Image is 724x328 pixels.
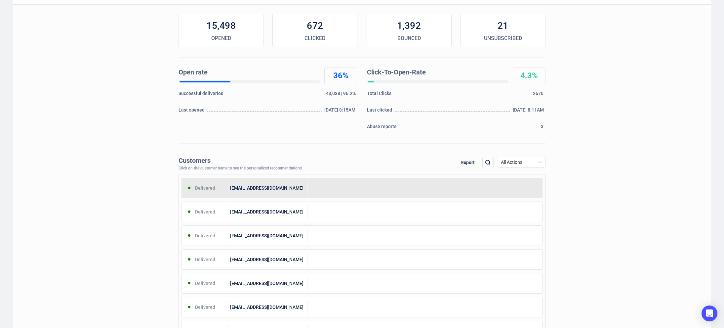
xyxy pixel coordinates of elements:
[182,253,228,266] div: Delivered
[326,90,357,100] div: 43,038 | 96.2%
[513,70,545,81] div: 4.3%
[179,166,302,171] div: Click on the customer name to see the personalized recommendations
[228,253,308,266] div: [EMAIL_ADDRESS][DOMAIN_NAME]
[533,90,545,100] div: 2670
[457,157,479,168] div: Export
[182,181,228,195] div: Delivered
[367,107,394,117] div: Last clicked
[182,301,228,314] div: Delivered
[228,277,308,290] div: [EMAIL_ADDRESS][DOMAIN_NAME]
[179,157,302,164] div: Customers
[228,229,308,242] div: [EMAIL_ADDRESS][DOMAIN_NAME]
[324,107,357,117] div: [DATE] 8:15AM
[179,90,224,100] div: Successful deliveries
[367,19,451,32] div: 1,392
[179,107,206,117] div: Last opened
[273,34,357,42] div: CLICKED
[367,68,506,77] div: Click-To-Open-Rate
[367,90,393,100] div: Total Clicks
[367,123,398,133] div: Abuse reports
[501,157,542,167] span: All Actions
[367,34,451,42] div: BOUNCED
[273,19,357,32] div: 672
[182,229,228,242] div: Delivered
[461,19,545,32] div: 21
[461,34,545,42] div: UNSUBSCRIBED
[179,34,263,42] div: OPENED
[182,277,228,290] div: Delivered
[228,181,308,195] div: [EMAIL_ADDRESS][DOMAIN_NAME]
[702,305,717,321] div: Open Intercom Messenger
[179,68,317,77] div: Open rate
[228,205,308,218] div: [EMAIL_ADDRESS][DOMAIN_NAME]
[513,107,545,117] div: [DATE] 8:11AM
[484,159,492,166] img: search.png
[182,205,228,218] div: Delivered
[325,70,357,81] div: 36%
[179,19,263,32] div: 15,498
[228,301,308,314] div: [EMAIL_ADDRESS][DOMAIN_NAME]
[541,123,545,133] div: 3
